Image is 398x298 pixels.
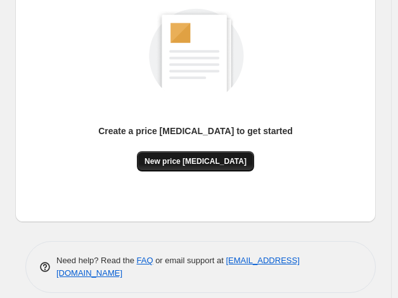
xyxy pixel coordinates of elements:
[56,256,137,265] span: Need help? Read the
[137,151,254,171] button: New price [MEDICAL_DATA]
[144,156,247,166] span: New price [MEDICAL_DATA]
[98,125,293,137] p: Create a price [MEDICAL_DATA] to get started
[137,256,153,265] a: FAQ
[153,256,226,265] span: or email support at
